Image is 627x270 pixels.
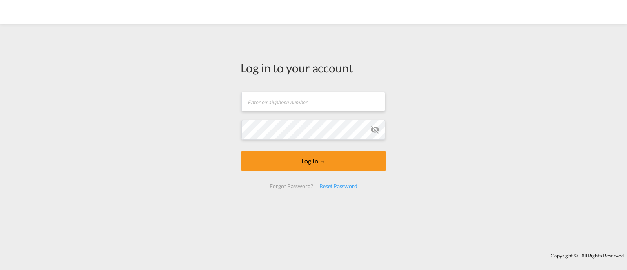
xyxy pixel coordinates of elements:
button: LOGIN [241,151,386,171]
input: Enter email/phone number [241,92,385,111]
div: Log in to your account [241,60,386,76]
div: Reset Password [316,179,361,193]
md-icon: icon-eye-off [370,125,380,134]
div: Forgot Password? [266,179,316,193]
